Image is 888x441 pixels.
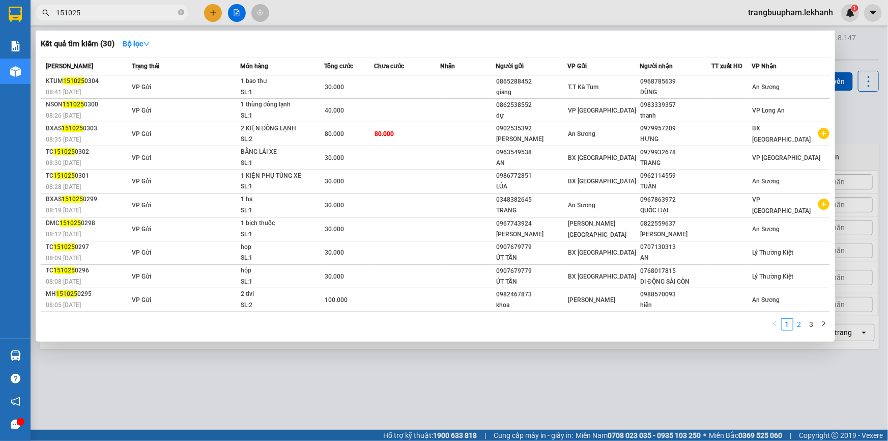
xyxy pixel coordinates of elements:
div: 0967863972 [640,195,711,205]
span: 151025 [60,219,81,227]
span: Lý Thường Kiệt [752,249,793,256]
span: BX [GEOGRAPHIC_DATA] [568,249,637,256]
strong: Bộ lọc [123,40,150,48]
img: logo-vxr [9,7,22,22]
span: An Sương [752,226,780,233]
div: DI ĐỘNG SÀI GÒN [640,277,711,287]
span: VP Gửi [132,154,151,161]
div: LÚA [496,181,567,192]
div: 0982467873 [496,289,567,300]
span: 30.000 [325,273,344,280]
div: MH 0295 [46,289,129,299]
span: VP Gửi [132,226,151,233]
span: An Sương [568,130,596,137]
button: right [818,318,830,330]
div: 0979932678 [640,147,711,158]
span: right [821,320,827,326]
div: hộp [241,265,317,277]
span: 08:26 [DATE] [46,112,81,119]
div: 0983339357 [640,100,711,111]
div: 1 bao thư [241,76,317,87]
span: An Sương [752,296,780,304]
span: 100.000 [325,296,348,304]
div: SL: 1 [241,205,317,216]
div: 0862538552 [496,100,567,111]
div: 0907679779 [496,242,567,253]
span: VP Nhận [752,63,777,70]
div: DMC 0298 [46,218,129,229]
span: message [11,420,20,429]
div: 1 bịch thuốc [241,218,317,229]
div: 0707130313 [640,242,711,253]
a: 1 [782,319,793,330]
div: 0979957209 [640,123,711,134]
span: 30.000 [325,226,344,233]
span: VP Gửi [132,249,151,256]
div: TC 0302 [46,147,129,157]
div: 0986772851 [496,171,567,181]
div: 1 hs [241,194,317,205]
li: 3 [806,318,818,330]
span: 151025 [53,148,75,155]
div: thanh [640,111,711,121]
div: 0348382645 [496,195,567,205]
div: 0902535392 [496,123,567,134]
div: 2 tivi [241,289,317,300]
span: 151025 [63,77,84,85]
span: VP Gửi [132,130,151,137]
span: 151025 [53,243,75,251]
img: solution-icon [10,41,21,51]
a: 3 [806,319,817,330]
div: TRANG [496,205,567,216]
li: 2 [793,318,806,330]
span: Trạng thái [132,63,159,70]
div: TUẤN [640,181,711,192]
span: 151025 [63,101,84,108]
div: SL: 1 [241,87,317,98]
div: 1 thùng đông lạnh [241,99,317,111]
div: KTUM 0304 [46,76,129,87]
span: VP Gửi [132,202,151,209]
div: SL: 1 [241,158,317,169]
li: Previous Page [769,318,781,330]
span: close-circle [178,8,184,18]
span: VP Gửi [132,178,151,185]
div: TC 0297 [46,242,129,253]
span: VP [GEOGRAPHIC_DATA] [568,107,637,114]
span: VP Gửi [132,273,151,280]
span: An Sương [752,178,780,185]
span: search [42,9,49,16]
span: close-circle [178,9,184,15]
span: VP [GEOGRAPHIC_DATA] [752,196,811,214]
span: [PERSON_NAME] [568,296,616,304]
span: Người gửi [496,63,524,70]
span: VP Long An [752,107,785,114]
li: Next Page [818,318,830,330]
h3: Kết quả tìm kiếm ( 30 ) [41,39,114,49]
span: 08:28 [DATE] [46,183,81,190]
input: Tìm tên, số ĐT hoặc mã đơn [56,7,176,18]
span: VP Gửi [132,84,151,91]
span: question-circle [11,374,20,383]
div: SL: 2 [241,134,317,145]
div: dự [496,111,567,121]
span: 08:30 [DATE] [46,159,81,167]
div: TRANG [640,158,711,169]
div: ÚT TẤN [496,277,567,287]
span: BX [GEOGRAPHIC_DATA] [568,154,637,161]
span: 151025 [62,196,83,203]
div: hop [241,242,317,253]
span: Nhãn [441,63,455,70]
div: hiển [640,300,711,311]
div: AN [496,158,567,169]
span: 08:09 [DATE] [46,255,81,262]
span: 151025 [62,125,83,132]
a: 2 [794,319,805,330]
span: VP Gửi [132,296,151,304]
span: plus-circle [818,199,829,210]
span: VP [GEOGRAPHIC_DATA] [752,154,820,161]
img: warehouse-icon [10,350,21,361]
div: 0967743924 [496,218,567,229]
div: TC 0301 [46,171,129,181]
